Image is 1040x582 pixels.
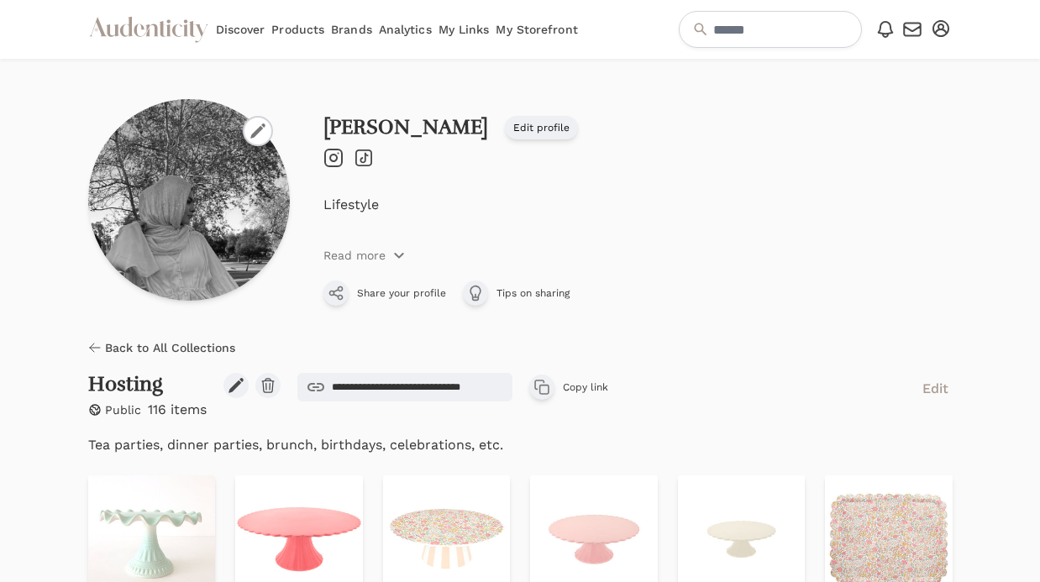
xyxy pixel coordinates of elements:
[88,339,235,356] a: Back to All Collections
[529,375,608,400] button: Copy link
[496,286,570,300] span: Tips on sharing
[243,116,273,146] label: Change photo
[505,116,578,139] a: Edit profile
[463,281,570,306] a: Tips on sharing
[323,114,488,139] a: [PERSON_NAME]
[323,281,446,306] button: Share your profile
[357,286,446,300] span: Share your profile
[148,400,207,420] p: 116 items
[88,99,290,301] img: Profile picture
[323,247,406,264] button: Read more
[105,401,141,418] p: Public
[88,435,953,455] p: Tea parties, dinner parties, brunch, birthdays, celebrations, etc.
[323,195,953,215] p: Lifestyle
[105,339,235,356] span: Back to All Collections
[563,380,608,394] span: Copy link
[323,247,386,264] p: Read more
[922,379,948,399] span: Edit
[88,373,207,396] h2: Hosting
[918,373,953,403] a: Edit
